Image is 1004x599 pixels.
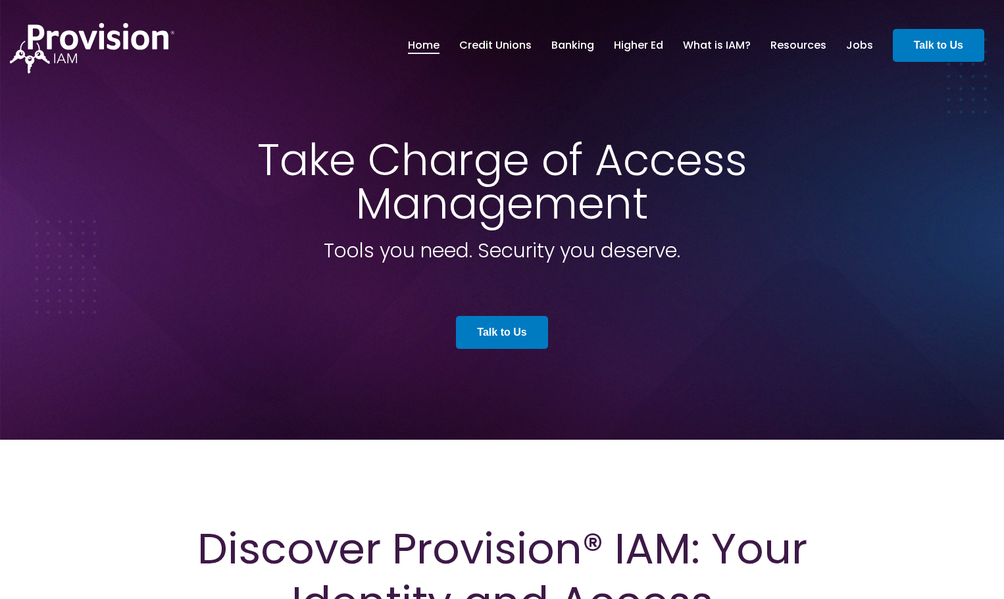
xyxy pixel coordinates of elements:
a: Credit Unions [459,34,532,57]
a: Jobs [846,34,873,57]
a: Home [408,34,439,57]
img: ProvisionIAM-Logo-White [10,23,174,74]
span: Tools you need. Security you deserve. [324,236,680,265]
strong: Talk to Us [477,326,526,338]
a: Higher Ed [614,34,663,57]
a: Talk to Us [893,29,984,62]
span: Take Charge of Access Management [257,130,747,234]
nav: menu [398,24,883,66]
a: What is IAM? [683,34,751,57]
a: Talk to Us [456,316,547,349]
a: Banking [551,34,594,57]
a: Resources [770,34,826,57]
strong: Talk to Us [914,39,963,51]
